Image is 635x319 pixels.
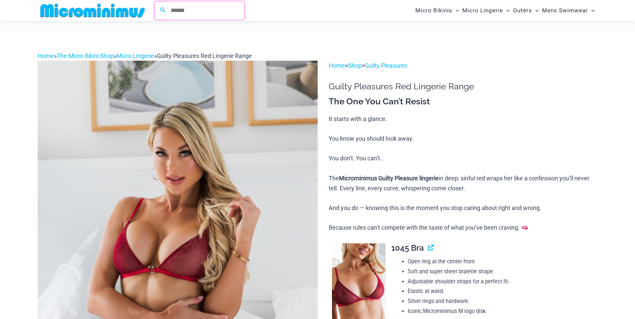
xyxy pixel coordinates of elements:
h1: Guilty Pleasures Red Lingerie Range [329,81,597,92]
a: Search icon link [160,6,166,15]
span: Menu Toggle [503,2,510,19]
li: Silver rings and hardware. [408,296,598,306]
a: Guilty Pleasures [365,62,407,69]
span: Mens Swimwear [542,2,588,19]
b: Microminimus Guilty Pleasure lingerie [339,175,439,182]
nav: Site Navigation [413,1,598,20]
span: Menu Toggle [532,2,539,19]
a: Mens SwimwearMenu ToggleMenu Toggle [540,2,596,19]
a: Micro LingerieMenu ToggleMenu Toggle [461,2,511,19]
li: Adjustable shoulder straps for a perfect fit. [408,277,598,287]
span: Menu Toggle [588,2,595,19]
a: Home [38,52,54,59]
span: Micro Bikinis [415,2,452,19]
img: MM SHOP LOGO FLAT [38,3,147,18]
li: Iconic Microminimus M logo disk. [408,306,598,316]
li: Open ring at the center front [408,257,598,267]
span: Micro Lingerie [462,2,503,19]
span: Menu Toggle [452,2,459,19]
a: Micro BikinisMenu ToggleMenu Toggle [414,2,461,19]
p: > > [329,61,597,71]
span: » » » [38,52,252,59]
a: Shop [348,62,362,69]
a: OutersMenu ToggleMenu Toggle [511,2,540,19]
li: Elastic at waist. [408,286,598,296]
span: Outers [513,2,532,19]
h3: The One You Can’t Resist [329,96,597,107]
a: Micro Lingerie [116,52,154,59]
span: Guilty Pleasures Red Lingerie Range [157,52,252,59]
p: It starts with a glance. You know you should look away. You don’t. You can’t.. The in deep, sinfu... [329,114,597,233]
a: The Micro Bikini Shop [57,52,114,59]
span: 1045 Bra [391,243,424,253]
input: Search Submit [166,1,245,20]
a: Home [329,62,345,69]
li: Soft and super sheer bralette shape. [408,267,598,277]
